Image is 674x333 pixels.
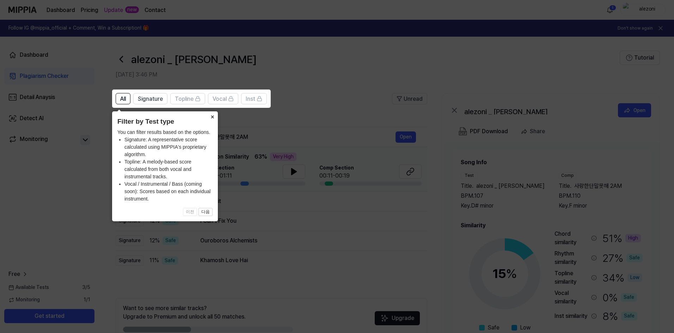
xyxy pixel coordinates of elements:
button: Close [207,111,218,121]
span: All [120,95,126,103]
li: Vocal / Instrumental / Bass (coming soon): Scores based on each individual instrument. [124,180,213,203]
li: Topline: A melody-based score calculated from both vocal and instrumental tracks. [124,158,213,180]
div: You can filter results based on the options. [117,129,213,203]
button: Vocal [208,93,238,104]
span: Topline [175,95,194,103]
button: Inst [241,93,267,104]
li: Signature: A representative score calculated using MIPPIA's proprietary algorithm. [124,136,213,158]
button: 다음 [198,208,213,216]
button: Topline [170,93,205,104]
span: Vocal [213,95,227,103]
button: Signature [133,93,167,104]
span: Inst [246,95,255,103]
button: All [116,93,130,104]
span: Signature [138,95,163,103]
header: Filter by Test type [117,117,213,127]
